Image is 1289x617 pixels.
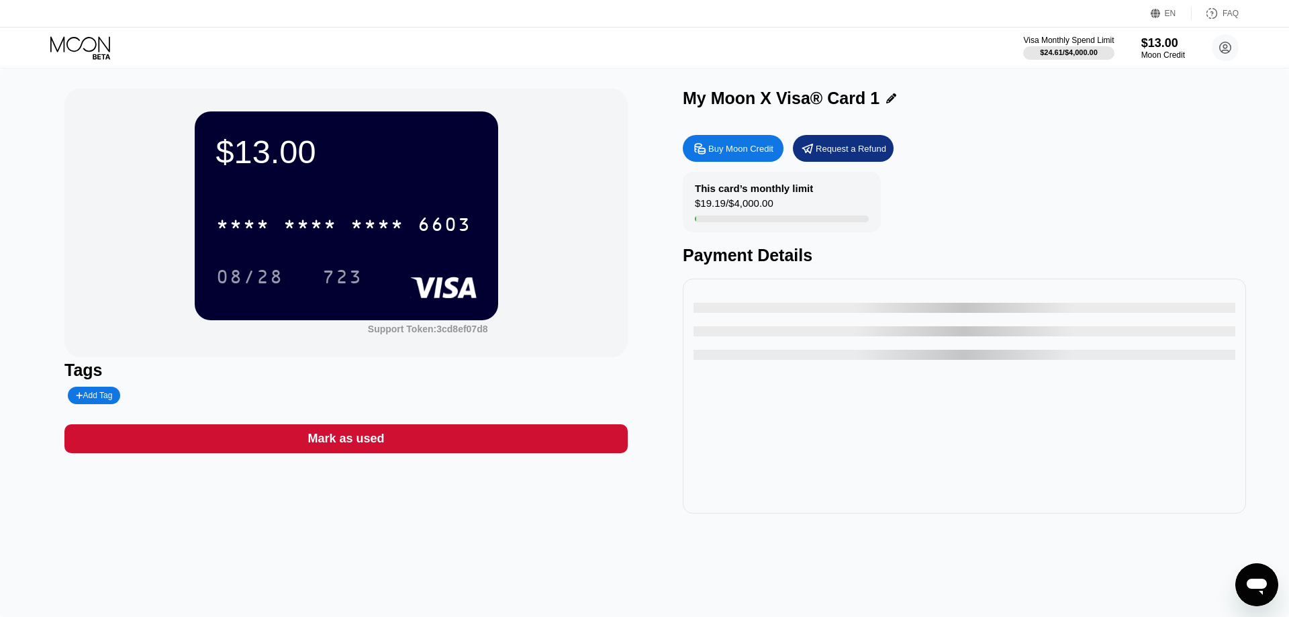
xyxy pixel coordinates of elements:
[1151,7,1192,20] div: EN
[683,246,1246,265] div: Payment Details
[695,197,773,216] div: $19.19 / $4,000.00
[1141,36,1185,60] div: $13.00Moon Credit
[1165,9,1176,18] div: EN
[68,387,120,404] div: Add Tag
[1023,36,1114,60] div: Visa Monthly Spend Limit$24.61/$4,000.00
[1223,9,1239,18] div: FAQ
[64,361,628,380] div: Tags
[683,135,783,162] div: Buy Moon Credit
[216,133,477,171] div: $13.00
[1235,563,1278,606] iframe: Button to launch messaging window
[695,183,813,194] div: This card’s monthly limit
[793,135,894,162] div: Request a Refund
[76,391,112,400] div: Add Tag
[64,424,628,453] div: Mark as used
[307,431,384,446] div: Mark as used
[216,268,283,289] div: 08/28
[1023,36,1114,45] div: Visa Monthly Spend Limit
[368,324,488,334] div: Support Token: 3cd8ef07d8
[1141,36,1185,50] div: $13.00
[708,143,773,154] div: Buy Moon Credit
[1040,48,1098,56] div: $24.61 / $4,000.00
[816,143,886,154] div: Request a Refund
[368,324,488,334] div: Support Token:3cd8ef07d8
[1141,50,1185,60] div: Moon Credit
[322,268,363,289] div: 723
[683,89,879,108] div: My Moon X Visa® Card 1
[418,216,471,237] div: 6603
[312,260,373,293] div: 723
[206,260,293,293] div: 08/28
[1192,7,1239,20] div: FAQ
